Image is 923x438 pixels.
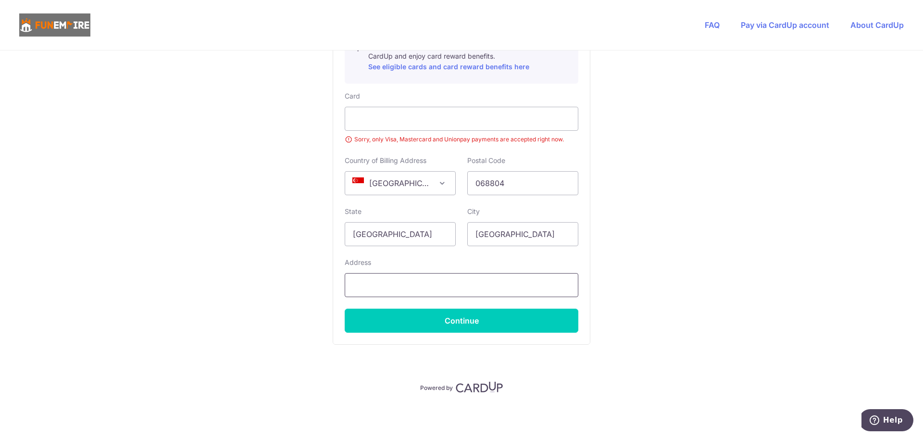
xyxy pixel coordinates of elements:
span: Singapore [345,171,456,195]
label: City [467,207,480,216]
input: Example 123456 [467,171,578,195]
label: State [345,207,362,216]
label: Postal Code [467,156,505,165]
a: FAQ [705,20,720,30]
img: CardUp [456,381,503,393]
label: Address [345,258,371,267]
p: Pay with your credit card for this and other payments on CardUp and enjoy card reward benefits. [368,42,570,73]
a: Pay via CardUp account [741,20,829,30]
p: Powered by [420,382,453,392]
small: Sorry, only Visa, Mastercard and Unionpay payments are accepted right now. [345,135,578,144]
iframe: Opens a widget where you can find more information [861,409,913,433]
iframe: Secure card payment input frame [353,113,570,125]
label: Country of Billing Address [345,156,426,165]
a: See eligible cards and card reward benefits here [368,63,529,71]
span: Singapore [345,172,455,195]
a: About CardUp [850,20,904,30]
label: Card [345,91,360,101]
button: Continue [345,309,578,333]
